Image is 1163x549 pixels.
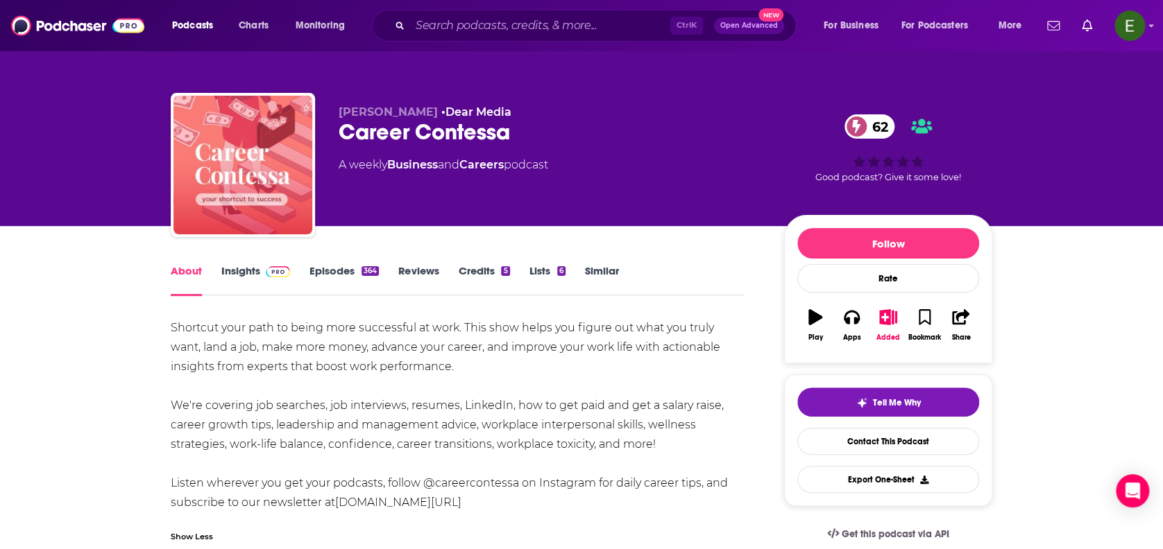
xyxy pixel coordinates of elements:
div: Rate [797,264,979,293]
button: Play [797,300,833,350]
a: Show notifications dropdown [1076,14,1098,37]
div: A weekly podcast [339,157,548,173]
a: Charts [230,15,277,37]
button: open menu [892,15,988,37]
div: 6 [557,266,566,276]
a: Credits5 [458,264,509,296]
div: Bookmark [908,333,941,342]
span: Open Advanced [720,22,778,29]
a: Episodes364 [309,264,379,296]
a: Contact This Podcast [797,428,979,455]
span: New [758,8,783,21]
span: Charts [239,16,269,35]
button: Follow [797,228,979,259]
img: Podchaser Pro [266,266,290,277]
div: Added [876,333,900,342]
a: About [171,264,202,296]
a: Similar [585,264,619,296]
button: tell me why sparkleTell Me Why [797,387,979,417]
span: [PERSON_NAME] [339,105,438,119]
span: Get this podcast via API [842,528,949,540]
button: open menu [286,15,363,37]
span: More [998,16,1021,35]
a: Show notifications dropdown [1042,14,1065,37]
button: Share [943,300,979,350]
a: Lists6 [529,264,566,296]
div: 364 [362,266,379,276]
input: Search podcasts, credits, & more... [410,15,670,37]
a: 62 [844,114,895,139]
a: Careers [459,158,504,171]
button: Apps [833,300,869,350]
img: tell me why sparkle [856,397,867,408]
a: Dear Media [445,105,511,119]
div: Search podcasts, credits, & more... [385,10,809,42]
span: • [441,105,511,119]
img: User Profile [1114,10,1145,41]
div: Open Intercom Messenger [1116,474,1149,507]
div: 62Good podcast? Give it some love! [784,105,992,191]
button: Show profile menu [1114,10,1145,41]
span: Tell Me Why [873,397,921,408]
a: InsightsPodchaser Pro [221,264,290,296]
a: [DOMAIN_NAME][URL] [335,496,461,509]
span: Monitoring [296,16,345,35]
span: Logged in as Emily.Kaplan [1114,10,1145,41]
span: and [438,158,459,171]
button: open menu [814,15,896,37]
button: Export One-Sheet [797,466,979,493]
div: Shortcut your path to being more successful at work. This show helps you figure out what you trul... [171,318,743,512]
span: For Business [824,16,878,35]
button: Bookmark [906,300,942,350]
button: open menu [162,15,231,37]
div: Apps [843,333,861,342]
button: open menu [988,15,1039,37]
span: Podcasts [172,16,213,35]
div: 5 [501,266,509,276]
img: Career Contessa [173,96,312,234]
a: Reviews [398,264,439,296]
div: Share [951,333,970,342]
div: Play [808,333,823,342]
span: Good podcast? Give it some love! [815,172,961,182]
button: Added [870,300,906,350]
a: Business [387,158,438,171]
span: Ctrl K [670,17,703,35]
span: For Podcasters [901,16,968,35]
button: Open AdvancedNew [714,17,784,34]
span: 62 [858,114,895,139]
img: Podchaser - Follow, Share and Rate Podcasts [11,12,144,39]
